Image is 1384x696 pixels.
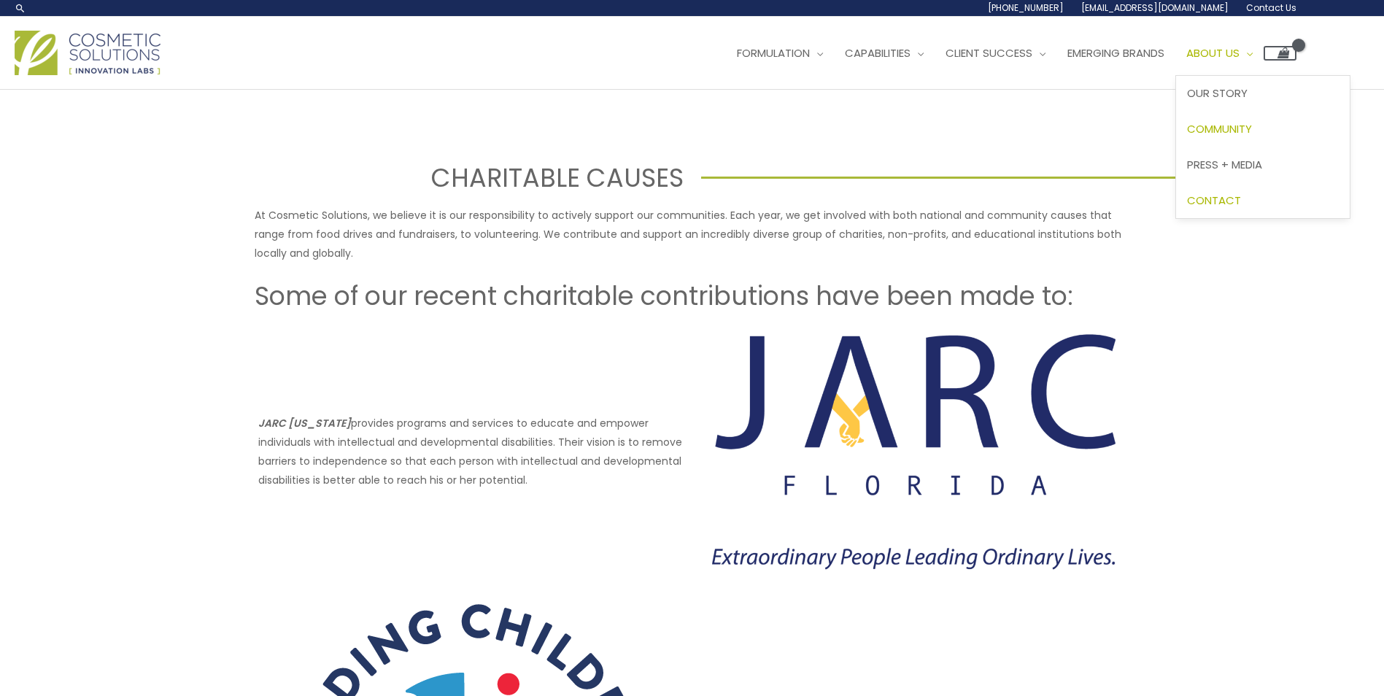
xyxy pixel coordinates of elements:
[988,1,1064,14] span: [PHONE_NUMBER]
[1176,182,1350,218] a: Contact
[1176,147,1350,182] a: Press + Media
[258,416,351,430] strong: JARC [US_STATE]
[1176,76,1350,112] a: Our Story
[15,2,26,14] a: Search icon link
[946,45,1032,61] span: Client Success
[701,330,1126,573] img: Charitable Causes JARC Florida Logo
[255,206,1130,263] p: At Cosmetic Solutions, we believe it is our responsibility to actively support our communities. E...
[1175,31,1264,75] a: About Us
[90,160,683,196] h1: CHARITABLE CAUSES
[845,45,911,61] span: Capabilities
[258,414,684,490] p: provides programs and services to educate and empower individuals with intellectual and developme...
[255,279,1130,313] h2: Some of our recent charitable contributions have been made to:
[1056,31,1175,75] a: Emerging Brands
[1264,46,1296,61] a: View Shopping Cart, empty
[834,31,935,75] a: Capabilities
[1081,1,1229,14] span: [EMAIL_ADDRESS][DOMAIN_NAME]
[737,45,810,61] span: Formulation
[1187,85,1248,101] span: Our Story
[935,31,1056,75] a: Client Success
[1187,121,1252,136] span: Community
[1186,45,1240,61] span: About Us
[15,31,161,75] img: Cosmetic Solutions Logo
[1067,45,1164,61] span: Emerging Brands
[715,31,1296,75] nav: Site Navigation
[1246,1,1296,14] span: Contact Us
[1176,112,1350,147] a: Community
[1187,157,1262,172] span: Press + Media
[726,31,834,75] a: Formulation
[1187,193,1241,208] span: Contact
